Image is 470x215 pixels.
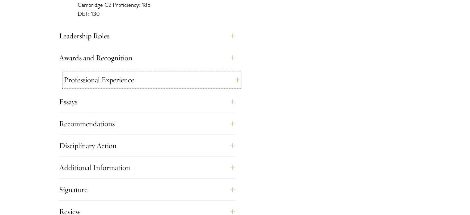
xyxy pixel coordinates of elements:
button: Awards and Recognition [59,50,235,65]
button: Signature [59,182,235,197]
button: Disciplinary Action [59,138,235,153]
button: Leadership Roles [59,28,235,43]
button: Recommendations [59,116,235,131]
button: Essays [59,94,235,109]
button: Additional Information [59,160,235,175]
button: Professional Experience [64,72,240,87]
